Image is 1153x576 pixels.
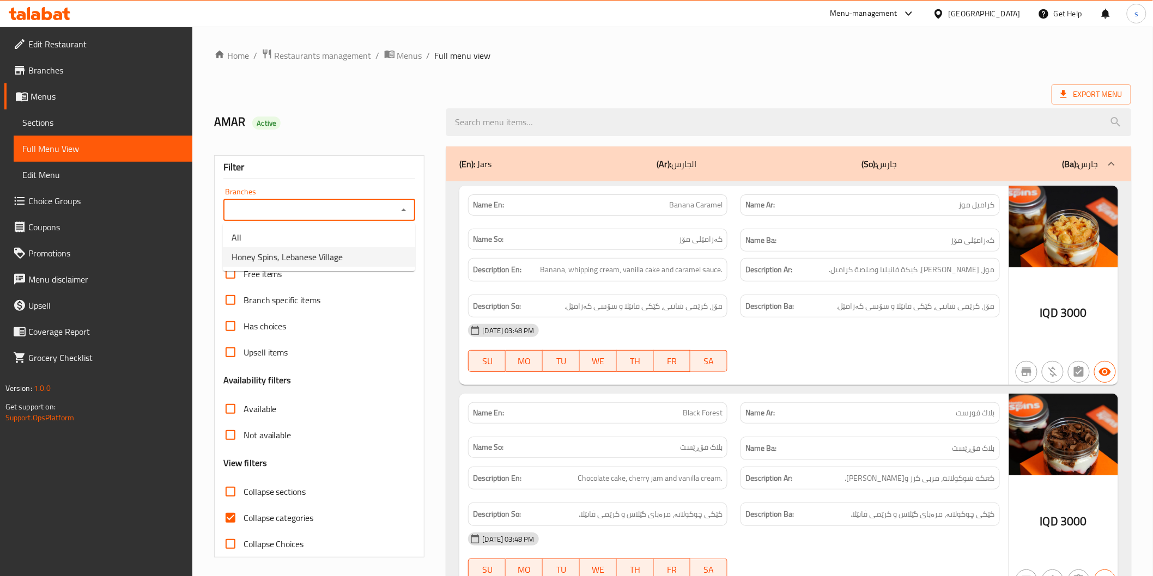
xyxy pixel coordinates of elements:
a: Promotions [4,240,192,266]
span: Branches [28,64,184,77]
span: Export Menu [1060,88,1122,101]
a: Support.OpsPlatform [5,410,75,425]
button: TU [543,350,580,372]
strong: Description So: [473,299,521,313]
img: Black_Forest638904377618009095.jpg [1009,394,1118,475]
h3: View filters [223,457,268,469]
span: Sections [22,116,184,129]
span: کێکی چوکولاتە، مرەبای گێلاس و کرێمی ڤانێلا. [579,507,723,521]
h3: Availability filters [223,374,292,387]
div: [GEOGRAPHIC_DATA] [949,8,1021,20]
span: WE [584,353,612,369]
strong: Description En: [473,471,521,485]
a: Grocery Checklist [4,345,192,371]
p: Jars [459,157,491,170]
p: جارس [862,157,897,170]
span: Full Menu View [22,142,184,155]
span: IQD [1040,302,1058,323]
li: / [253,49,257,62]
a: Coverage Report [4,318,192,345]
button: FR [654,350,691,372]
span: SA [695,353,723,369]
strong: Name So: [473,442,503,453]
strong: Name Ba: [745,234,776,247]
b: (En): [459,156,475,172]
span: Collapse Choices [244,537,304,550]
span: Upsell [28,299,184,312]
span: TU [547,353,575,369]
button: Not branch specific item [1016,361,1037,383]
span: Banana, whipping cream, vanilla cake and caramel sauce. [540,263,723,277]
a: Menus [4,83,192,109]
span: All [232,231,241,244]
span: Upsell items [244,346,288,359]
a: Upsell [4,292,192,318]
button: Close [396,203,411,218]
span: Chocolate cake, cherry jam and vanilla cream. [578,471,723,485]
strong: Name En: [473,407,504,419]
span: Coverage Report [28,325,184,338]
button: SU [468,350,506,372]
span: Collapse categories [244,511,314,524]
strong: Description Ar: [745,471,792,485]
span: TH [621,353,650,369]
strong: Name Ba: [745,442,776,455]
span: کەرامێلی مۆز [679,234,723,245]
span: 3000 [1060,302,1087,323]
strong: Description En: [473,263,521,277]
span: Available [244,402,277,415]
button: SA [690,350,727,372]
strong: Name So: [473,234,503,245]
span: Not available [244,428,292,442]
span: Honey Spins, Lebanese Village [232,250,343,264]
span: مۆز، کرێمی شانتی، کێکی ڤانێلا و سۆسی کەرامێل. [837,299,995,313]
button: Purchased item [1042,361,1064,383]
h2: AMAR [214,114,434,130]
span: Free items [244,267,282,280]
span: Restaurants management [275,49,372,62]
span: Banana Caramel [669,199,723,211]
span: موز، كريمة شانتي، كيكة فانيليا وصلصة كراميل. [829,263,995,277]
a: Edit Restaurant [4,31,192,57]
div: Menu-management [830,7,897,20]
strong: Name Ar: [745,199,775,211]
li: / [376,49,380,62]
strong: Description Ar: [745,263,792,277]
strong: Description Ba: [745,299,794,313]
span: Edit Restaurant [28,38,184,51]
span: Menu disclaimer [28,273,184,286]
span: Has choices [244,320,287,333]
span: Menus [31,90,184,103]
span: Black Forest [683,407,723,419]
span: IQD [1040,511,1058,532]
a: Menu disclaimer [4,266,192,292]
a: Edit Menu [14,162,192,188]
span: بلاک فۆڕێست [952,442,995,455]
span: كعكة شوكولاتة، مربى كرز وكريمة فانيليا. [845,471,995,485]
a: Full Menu View [14,136,192,162]
input: search [446,108,1131,136]
b: (So): [862,156,877,172]
span: 3000 [1060,511,1087,532]
span: بلاک فۆڕێست [680,442,723,453]
button: MO [506,350,543,372]
strong: Description Ba: [745,507,794,521]
li: / [427,49,430,62]
div: Active [252,117,281,130]
span: Active [252,118,281,128]
a: Restaurants management [262,48,372,63]
b: (Ba): [1063,156,1078,172]
span: كراميل موز [959,199,995,211]
span: کێکی چوکولاتە، مرەبای گێلاس و کرێمی ڤانێلا. [851,507,995,521]
nav: breadcrumb [214,48,1131,63]
div: (En): Jars(Ar):الجارس(So):جارس(Ba):جارس [446,146,1131,181]
span: کەرامێلی مۆز [951,234,995,247]
span: Version: [5,381,32,395]
span: Promotions [28,247,184,260]
span: FR [658,353,687,369]
span: SU [473,353,501,369]
div: Filter [223,156,416,179]
button: Not has choices [1068,361,1090,383]
span: Coupons [28,220,184,234]
span: Branch specific items [244,293,321,307]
